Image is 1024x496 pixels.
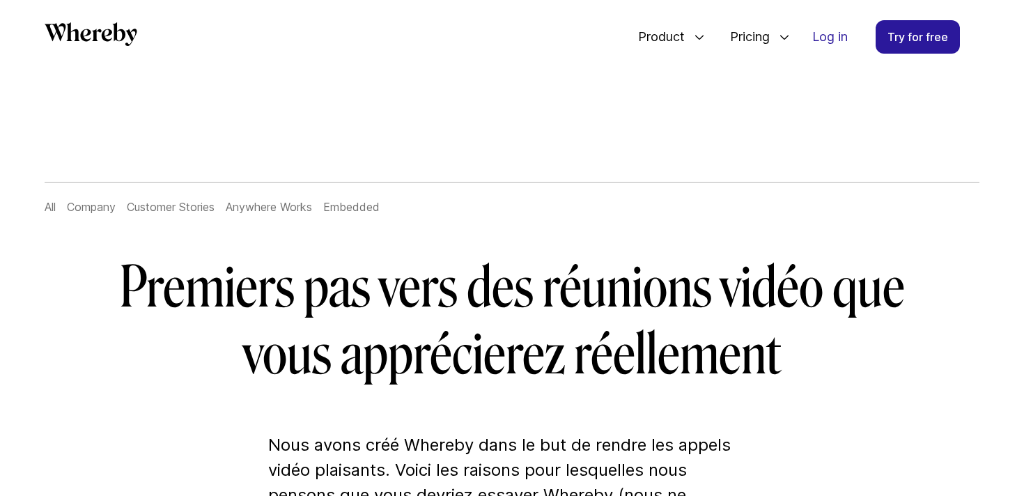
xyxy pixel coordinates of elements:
[67,200,116,214] a: Company
[226,200,312,214] a: Anywhere Works
[45,22,137,51] a: Whereby
[45,200,56,214] a: All
[624,14,688,60] span: Product
[876,20,960,54] a: Try for free
[127,200,215,214] a: Customer Stories
[801,21,859,53] a: Log in
[716,14,773,60] span: Pricing
[45,22,137,46] svg: Whereby
[323,200,380,214] a: Embedded
[111,254,913,388] h1: Premiers pas vers des réunions vidéo que vous apprécierez réellement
